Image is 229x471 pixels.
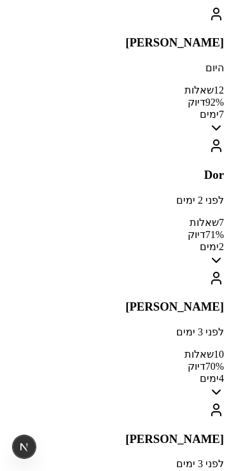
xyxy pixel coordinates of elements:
[5,62,224,74] p: היום
[214,85,224,95] span: 12
[219,373,224,384] span: 4
[5,168,224,182] h3: Dor
[219,109,224,120] span: 7
[188,229,205,240] span: דיוק
[200,373,219,384] span: ימים
[5,36,224,50] h3: [PERSON_NAME]
[184,85,214,95] span: שאלות
[5,432,224,446] h3: [PERSON_NAME]
[200,241,219,252] span: ימים
[188,97,205,108] span: דיוק
[184,349,214,360] span: שאלות
[205,229,224,240] span: 71 %
[188,361,205,372] span: דיוק
[5,300,224,314] h3: [PERSON_NAME]
[200,109,219,120] span: ימים
[219,217,224,228] span: 7
[219,241,224,252] span: 2
[190,217,219,228] span: שאלות
[5,194,224,206] p: לפני 2 ימים
[5,326,224,338] p: לפני 3 ימים
[5,458,224,470] p: לפני 3 ימים
[214,349,224,360] span: 10
[205,361,224,372] span: 70 %
[205,97,224,108] span: 92 %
